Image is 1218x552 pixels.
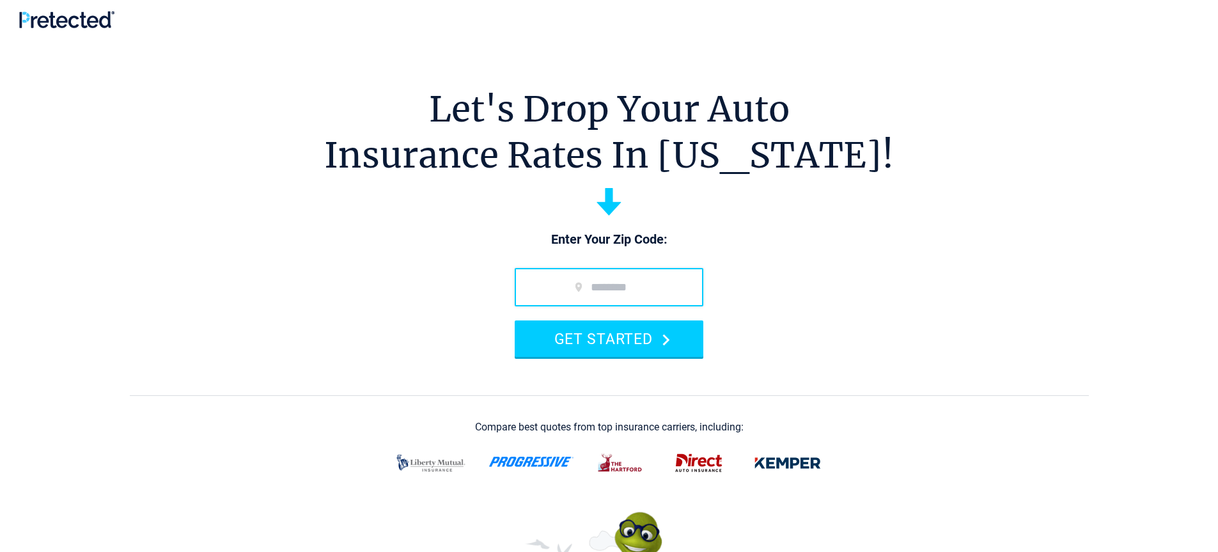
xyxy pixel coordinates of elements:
input: zip code [515,268,703,306]
img: progressive [488,457,574,467]
h1: Let's Drop Your Auto Insurance Rates In [US_STATE]! [324,86,894,178]
img: direct [668,446,730,480]
img: kemper [746,446,830,480]
p: Enter Your Zip Code: [502,231,716,249]
button: GET STARTED [515,320,703,357]
img: thehartford [589,446,652,480]
img: Pretected Logo [19,11,114,28]
div: Compare best quotes from top insurance carriers, including: [475,422,744,433]
img: liberty [389,446,473,480]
